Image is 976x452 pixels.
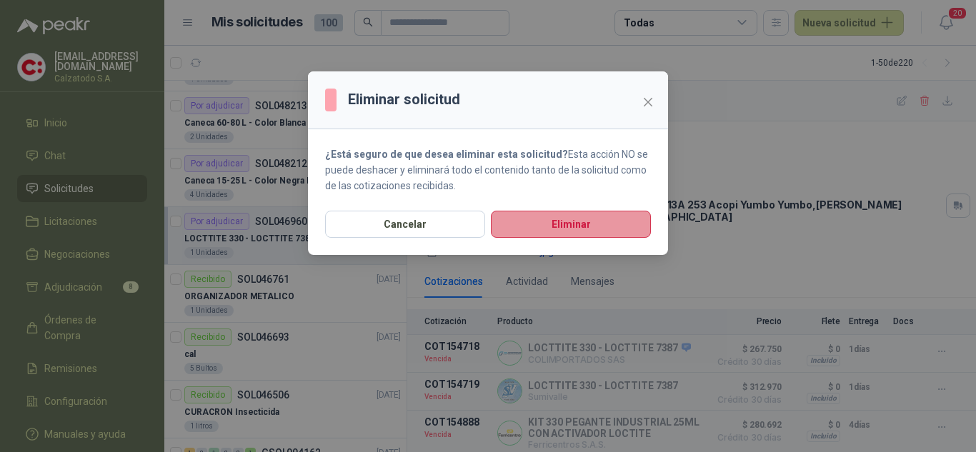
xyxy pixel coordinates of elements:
span: close [642,96,654,108]
button: Eliminar [491,211,651,238]
button: Close [637,91,659,114]
strong: ¿Está seguro de que desea eliminar esta solicitud? [325,149,568,160]
button: Cancelar [325,211,485,238]
p: Esta acción NO se puede deshacer y eliminará todo el contenido tanto de la solicitud como de las ... [325,146,651,194]
h3: Eliminar solicitud [348,89,460,111]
